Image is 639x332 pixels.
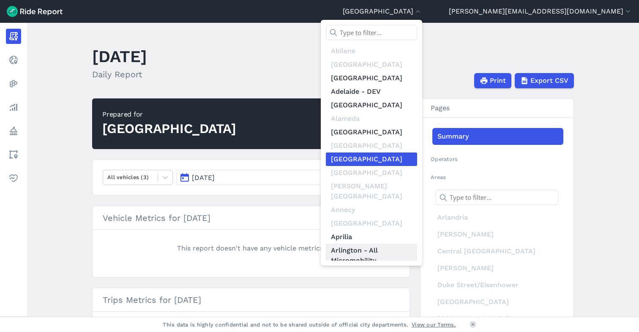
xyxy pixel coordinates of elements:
[326,112,417,125] div: Alameda
[326,180,417,203] div: [PERSON_NAME][GEOGRAPHIC_DATA]
[326,44,417,58] div: Abilene
[326,125,417,139] a: [GEOGRAPHIC_DATA]
[326,58,417,71] div: [GEOGRAPHIC_DATA]
[326,98,417,112] a: [GEOGRAPHIC_DATA]
[326,244,417,267] a: Arlington - All Micromobility
[326,71,417,85] a: [GEOGRAPHIC_DATA]
[326,230,417,244] a: Aprilia
[326,85,417,98] a: Adelaide - DEV
[326,203,417,217] div: Annecy
[326,25,417,40] input: Type to filter...
[326,166,417,180] div: [GEOGRAPHIC_DATA]
[326,139,417,152] div: [GEOGRAPHIC_DATA]
[326,152,417,166] a: [GEOGRAPHIC_DATA]
[326,217,417,230] div: [GEOGRAPHIC_DATA]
